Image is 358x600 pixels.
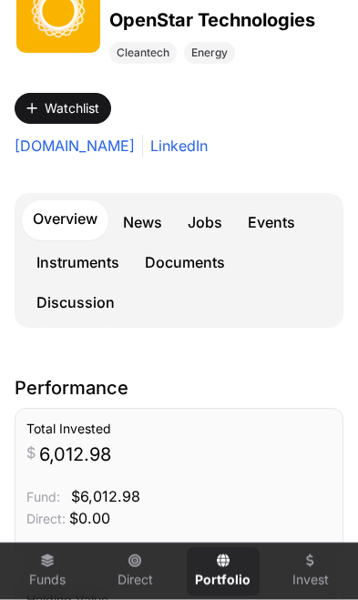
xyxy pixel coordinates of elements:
iframe: Chat Widget [267,513,358,600]
span: Cleantech [117,46,169,60]
a: News [112,204,173,240]
a: Documents [134,244,236,280]
a: Portfolio [187,547,260,596]
span: $0.00 [69,509,110,527]
a: Discussion [26,284,126,320]
span: $ [26,442,36,463]
button: Watchlist [15,93,111,124]
a: Direct [98,547,171,596]
a: Overview [22,200,108,240]
h3: Total Invested [26,420,332,438]
a: [DOMAIN_NAME] [15,135,135,157]
span: $6,012.98 [71,487,140,505]
a: LinkedIn [142,135,208,157]
a: Events [237,204,306,240]
a: Jobs [177,204,233,240]
p: Performance [15,375,343,401]
h1: OpenStar Technologies [109,7,315,33]
span: Direct: [26,511,66,526]
a: Instruments [26,244,130,280]
span: 6,012.98 [39,442,111,467]
span: Energy [191,46,228,60]
nav: Tabs [22,200,336,320]
a: Funds [11,547,84,596]
span: Fund: [26,489,60,504]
